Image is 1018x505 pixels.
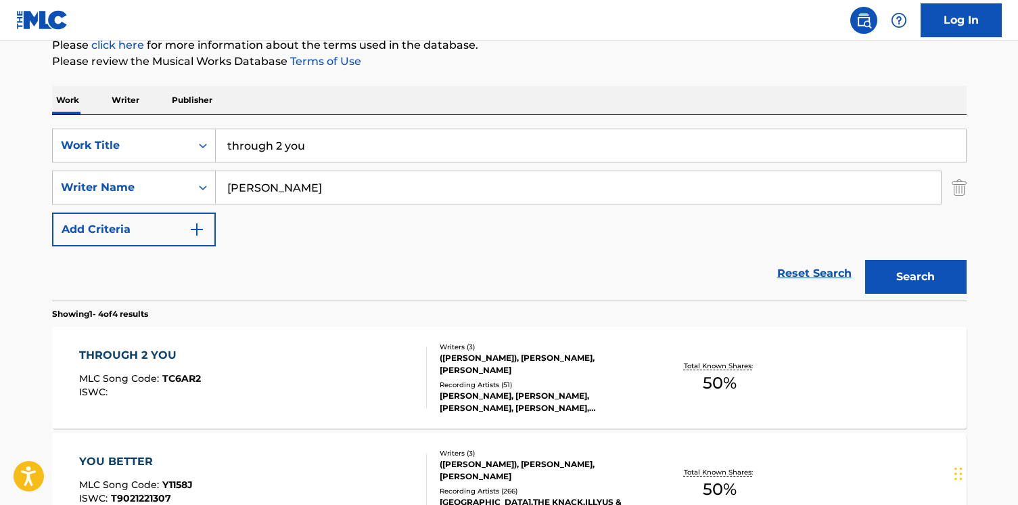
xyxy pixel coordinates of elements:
[52,327,967,429] a: THROUGH 2 YOUMLC Song Code:TC6AR2ISWC:Writers (3)([PERSON_NAME]), [PERSON_NAME], [PERSON_NAME]Rec...
[287,55,361,68] a: Terms of Use
[952,171,967,204] img: Delete Criterion
[950,440,1018,505] iframe: Chat Widget
[61,179,183,196] div: Writer Name
[856,12,872,28] img: search
[865,260,967,294] button: Search
[440,390,644,414] div: [PERSON_NAME], [PERSON_NAME], [PERSON_NAME], [PERSON_NAME], [PERSON_NAME]
[440,458,644,483] div: ([PERSON_NAME]), [PERSON_NAME], [PERSON_NAME]
[770,259,858,288] a: Reset Search
[440,486,644,496] div: Recording Artists ( 266 )
[703,477,737,502] span: 50 %
[79,492,111,504] span: ISWC :
[79,479,162,491] span: MLC Song Code :
[79,347,201,364] div: THROUGH 2 YOU
[52,213,216,246] button: Add Criteria
[921,3,1002,37] a: Log In
[16,10,68,30] img: MLC Logo
[440,352,644,376] div: ([PERSON_NAME]), [PERSON_NAME], [PERSON_NAME]
[91,39,144,51] a: click here
[440,380,644,390] div: Recording Artists ( 51 )
[850,7,877,34] a: Public Search
[684,361,756,371] p: Total Known Shares:
[885,7,912,34] div: Help
[703,371,737,395] span: 50 %
[79,372,162,385] span: MLC Song Code :
[162,372,201,385] span: TC6AR2
[684,467,756,477] p: Total Known Shares:
[52,37,967,53] p: Please for more information about the terms used in the database.
[162,479,193,491] span: Y1158J
[891,12,907,28] img: help
[61,137,183,154] div: Work Title
[79,454,193,470] div: YOU BETTER
[189,221,205,238] img: 9d2ae6d4665cec9f34b9.svg
[108,86,143,114] p: Writer
[52,129,967,301] form: Search Form
[168,86,216,114] p: Publisher
[954,454,963,494] div: Drag
[79,386,111,398] span: ISWC :
[440,342,644,352] div: Writers ( 3 )
[52,86,83,114] p: Work
[440,448,644,458] div: Writers ( 3 )
[52,308,148,320] p: Showing 1 - 4 of 4 results
[52,53,967,70] p: Please review the Musical Works Database
[111,492,171,504] span: T9021221307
